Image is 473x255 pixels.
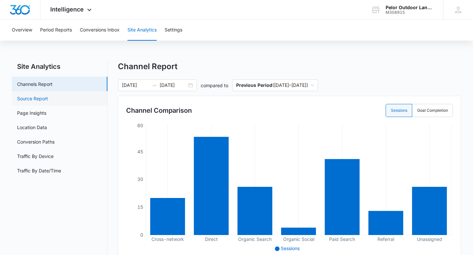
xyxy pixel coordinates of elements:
a: Conversion Paths [17,138,55,145]
a: Traffic By Device [17,153,54,160]
tspan: 45 [137,149,143,154]
p: compared to [201,82,228,89]
div: account name [386,5,434,10]
label: Sessions [386,104,412,117]
tspan: 15 [137,204,143,210]
tspan: 60 [137,123,143,128]
h1: Channel Report [118,62,177,71]
a: Channels Report [17,81,53,88]
label: Goal Completion [412,104,453,117]
span: Sessions [281,245,300,251]
tspan: Organic Social [283,236,314,242]
p: Previous Period [236,82,272,88]
tspan: Paid Search [329,236,355,242]
button: Conversions Inbox [80,20,120,41]
button: Site Analytics [127,20,157,41]
tspan: Organic Search [238,236,272,242]
tspan: Referral [377,236,394,242]
a: Traffic By Date/Time [17,167,61,174]
h2: Site Analytics [12,62,107,71]
tspan: Direct [205,236,218,242]
h3: Channel Comparison [126,106,192,115]
button: Settings [165,20,182,41]
a: Source Report [17,95,48,102]
a: Page Insights [17,109,46,116]
span: swap-right [152,83,157,88]
span: Intelligence [50,6,84,13]
input: Start date [122,82,149,89]
tspan: Cross-network [151,236,184,242]
button: Overview [12,20,32,41]
button: Period Reports [40,20,72,41]
span: to [152,83,157,88]
span: ( [DATE] – [DATE] ) [236,80,314,91]
a: Location Data [17,124,47,131]
tspan: Unassigned [417,236,442,242]
input: End date [160,82,187,89]
div: account id [386,10,434,15]
tspan: 30 [137,176,143,182]
tspan: 0 [140,232,143,238]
